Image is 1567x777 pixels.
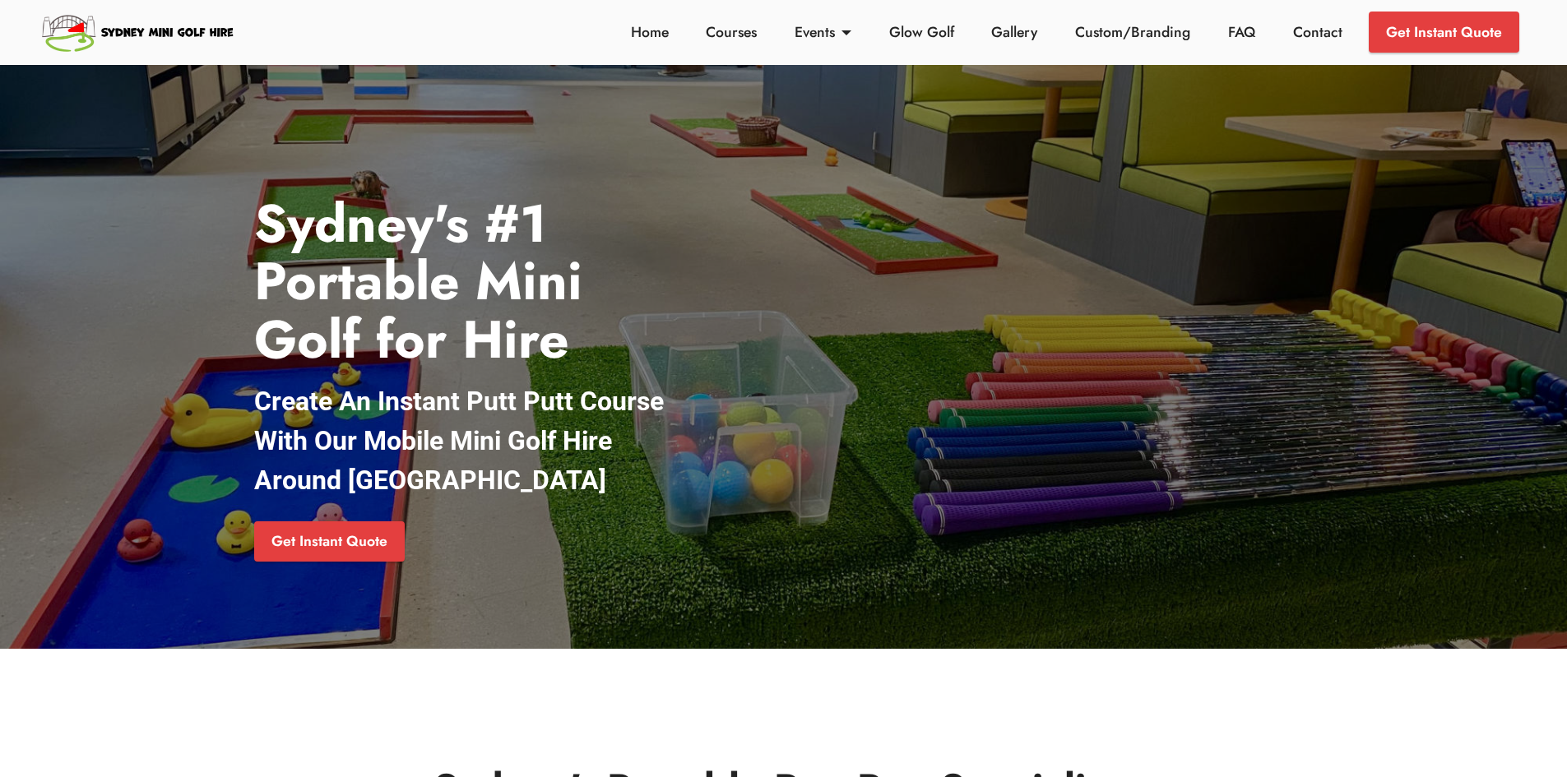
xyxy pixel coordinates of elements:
a: Glow Golf [884,21,958,43]
img: Sydney Mini Golf Hire [39,8,238,56]
a: Events [790,21,856,43]
a: Get Instant Quote [1369,12,1519,53]
a: Courses [702,21,762,43]
strong: Create An Instant Putt Putt Course With Our Mobile Mini Golf Hire Around [GEOGRAPHIC_DATA] [254,386,664,496]
a: Gallery [987,21,1042,43]
a: Get Instant Quote [254,521,405,562]
a: Custom/Branding [1071,21,1195,43]
a: Home [626,21,673,43]
strong: Sydney's #1 Portable Mini Golf for Hire [254,186,582,377]
a: FAQ [1224,21,1260,43]
a: Contact [1288,21,1347,43]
